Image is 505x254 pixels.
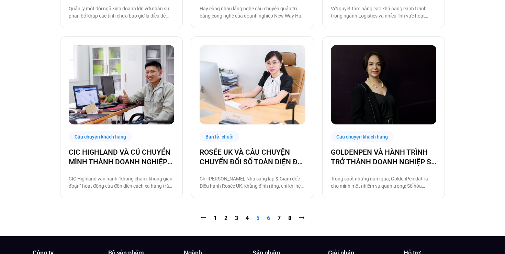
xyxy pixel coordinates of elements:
[69,45,175,124] img: cic highland chuyển đổi số cùng basevn
[278,215,281,221] a: 7
[69,5,174,20] p: Quản lý một đội ngũ kinh doanh lớn với nhân sự phân bổ khắp các tỉnh chưa bao giờ là điều dễ dàng...
[200,175,305,190] p: Chị [PERSON_NAME], Nhà sáng lập & Giám đốc Điều hành Rosée UK, khẳng định rằng, chỉ khi hệ thống ...
[60,214,445,222] nav: Pagination
[331,5,436,20] p: Với quyết tâm nâng cao khả năng cạnh tranh trong ngành Logistics và nhiều lĩnh vực hoạt động khác...
[200,131,239,142] div: Bán lẻ. chuỗi
[69,175,174,190] p: CIC Highland vận hành “không chạm, không gián đoạn” hoạt động của đồn điền cách xa hàng trăm km d...
[235,215,238,221] a: 3
[69,131,132,142] div: Câu chuyện khách hàng
[200,147,305,167] a: ROSÉE UK VÀ CÂU CHUYỆN CHUYỂN ĐỔI SỐ TOÀN DIỆN ĐỂ NÂNG CAO TRẢI NGHIỆM KHÁCH HÀNG
[256,215,259,221] a: 5
[331,131,394,142] div: Câu chuyện khách hàng
[299,215,304,221] a: ⭢
[200,45,305,124] a: rosse uk chuyển đổi số cùng base.vn
[246,215,249,221] a: 4
[267,215,270,221] span: 6
[201,215,206,221] a: ⭠
[200,45,305,124] img: rosse uk chuyển đổi số cùng base.vn
[200,5,305,20] p: Hãy cùng nhau lắng nghe câu chuyện quản trị bằng công nghệ của doanh nghiệp New Way Hub qua lời k...
[331,147,436,167] a: GOLDENPEN VÀ HÀNH TRÌNH TRỞ THÀNH DOANH NGHIỆP SỐ CÙNG [DOMAIN_NAME]
[69,147,174,167] a: CIC HIGHLAND VÀ CÚ CHUYỂN MÌNH THÀNH DOANH NGHIỆP 4.0
[214,215,217,221] a: 1
[224,215,227,221] a: 2
[288,215,291,221] a: 8
[69,45,174,124] a: cic highland chuyển đổi số cùng basevn
[331,175,436,190] p: Trong suốt những năm qua, GoldenPen đặt ra cho mình một nhiệm vụ quan trọng: Số hóa GoldenPen – P...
